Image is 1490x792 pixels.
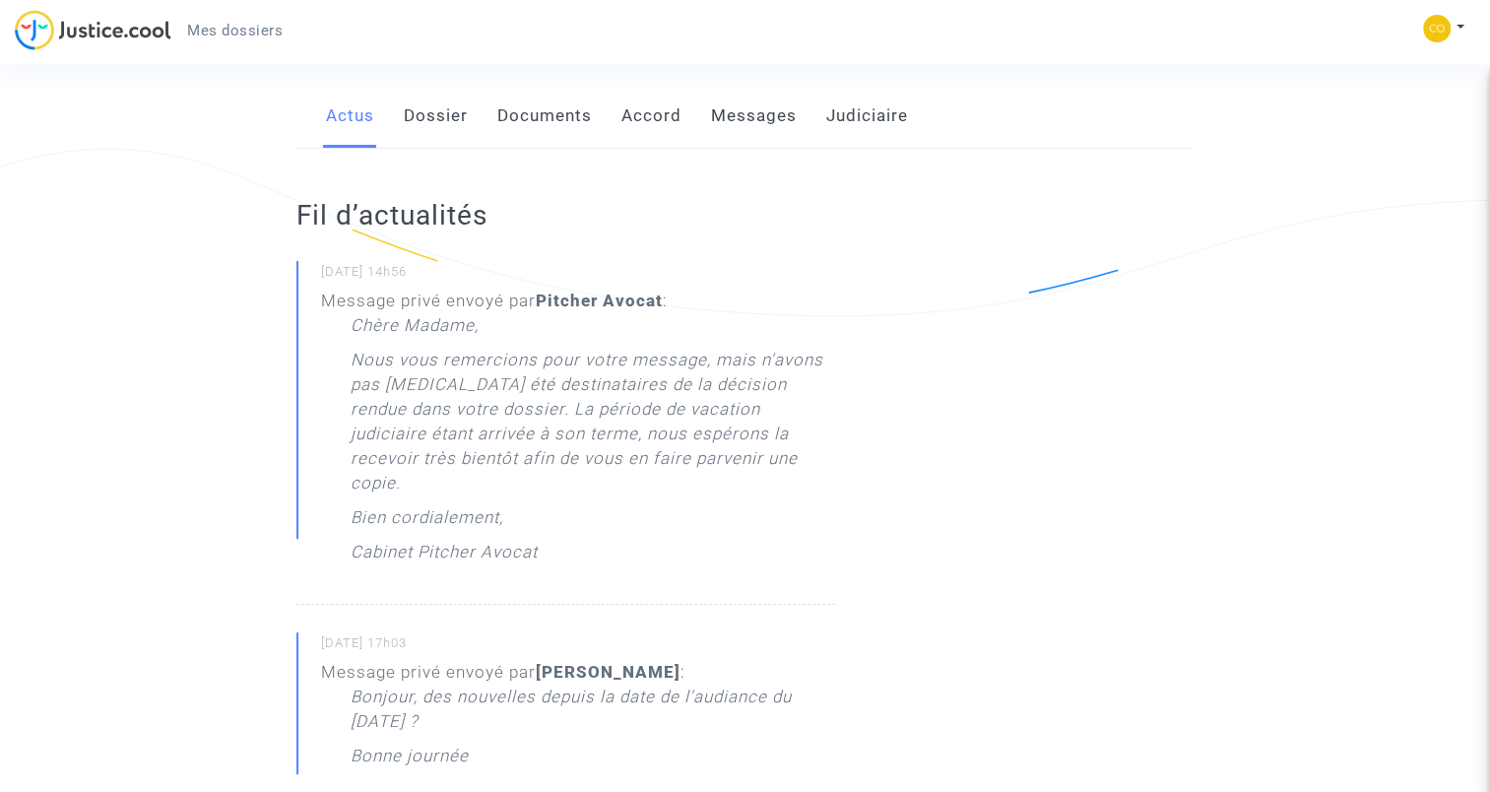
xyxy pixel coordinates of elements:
[351,744,469,778] p: Bonne journée
[296,198,835,232] h2: Fil d’actualités
[326,84,374,149] a: Actus
[536,291,663,310] b: Pitcher Avocat
[321,263,835,289] small: [DATE] 14h56
[321,634,835,660] small: [DATE] 17h03
[1423,15,1451,42] img: 25bad0353f2968f01b65e53c47bcd99a
[351,685,835,744] p: Bonjour, des nouvelles depuis la date de l'audiance du [DATE] ?
[351,313,479,348] p: Chère Madame,
[321,289,835,574] div: Message privé envoyé par :
[497,84,592,149] a: Documents
[15,10,171,50] img: jc-logo.svg
[404,84,468,149] a: Dossier
[171,16,298,45] a: Mes dossiers
[621,84,681,149] a: Accord
[351,348,835,505] p: Nous vous remercions pour votre message, mais n'avons pas [MEDICAL_DATA] été destinataires de la ...
[536,662,680,682] b: [PERSON_NAME]
[351,505,503,540] p: Bien cordialement,
[826,84,908,149] a: Judiciaire
[711,84,797,149] a: Messages
[321,660,835,778] div: Message privé envoyé par :
[187,22,283,39] span: Mes dossiers
[351,540,538,574] p: Cabinet Pitcher Avocat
